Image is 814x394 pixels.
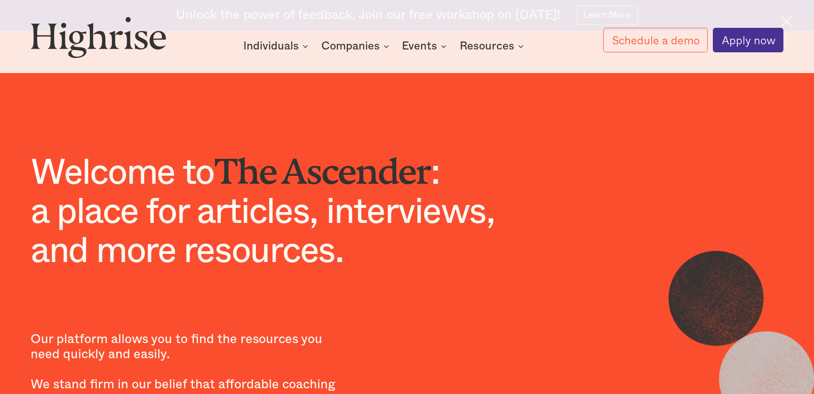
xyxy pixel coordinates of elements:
div: Companies [321,41,380,52]
div: Resources [460,41,527,52]
a: Schedule a demo [603,28,708,52]
div: Companies [321,41,392,52]
div: Events [402,41,437,52]
h1: Welcome to : a place for articles, interviews, and more resources. [31,143,521,271]
div: Events [402,41,449,52]
div: Individuals [243,41,299,52]
img: Highrise logo [31,16,167,57]
div: Individuals [243,41,311,52]
a: Apply now [713,28,783,53]
span: The Ascender [214,151,431,174]
div: Resources [460,41,514,52]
